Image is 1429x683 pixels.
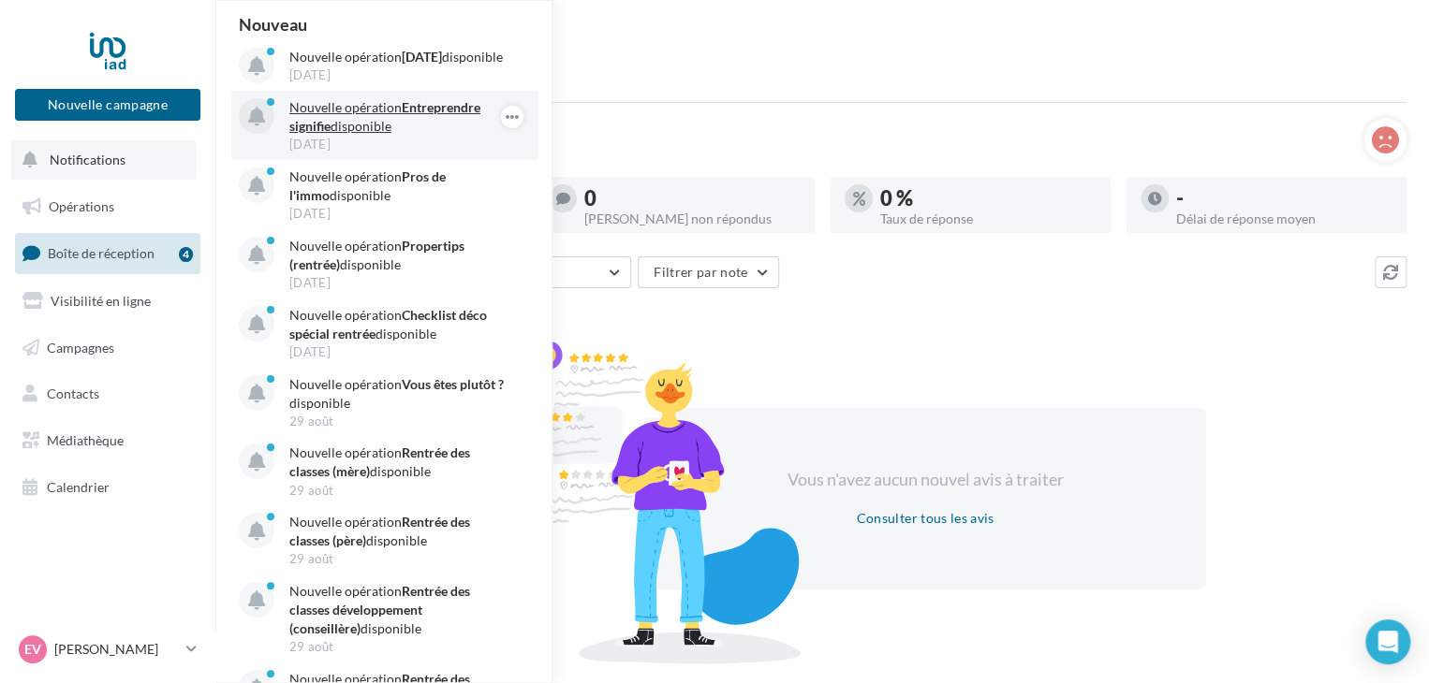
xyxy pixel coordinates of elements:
[848,507,1001,530] button: Consulter tous les avis
[15,632,200,667] a: EV [PERSON_NAME]
[764,468,1086,492] div: Vous n'avez aucun nouvel avis à traiter
[880,212,1096,225] div: Taux de réponse
[47,385,99,401] span: Contacts
[880,188,1096,209] div: 0 %
[15,89,200,121] button: Nouvelle campagne
[48,245,155,261] span: Boîte de réception
[11,140,197,180] button: Notifications
[50,152,125,167] span: Notifications
[47,432,124,448] span: Médiathèque
[11,282,204,321] a: Visibilité en ligne
[54,640,179,659] p: [PERSON_NAME]
[584,188,800,209] div: 0
[1176,212,1392,225] div: Délai de réponse moyen
[179,247,193,262] div: 4
[11,328,204,368] a: Campagnes
[11,421,204,460] a: Médiathèque
[1176,188,1392,209] div: -
[47,479,110,495] span: Calendrier
[51,293,151,309] span: Visibilité en ligne
[49,198,114,214] span: Opérations
[1365,619,1410,664] div: Open Intercom Messenger
[24,640,41,659] span: EV
[584,212,800,225] div: [PERSON_NAME] non répondus
[11,468,204,507] a: Calendrier
[11,233,204,273] a: Boîte de réception4
[238,30,1407,58] div: Boîte de réception
[11,374,204,414] a: Contacts
[638,256,779,288] button: Filtrer par note
[11,187,204,226] a: Opérations
[47,339,114,355] span: Campagnes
